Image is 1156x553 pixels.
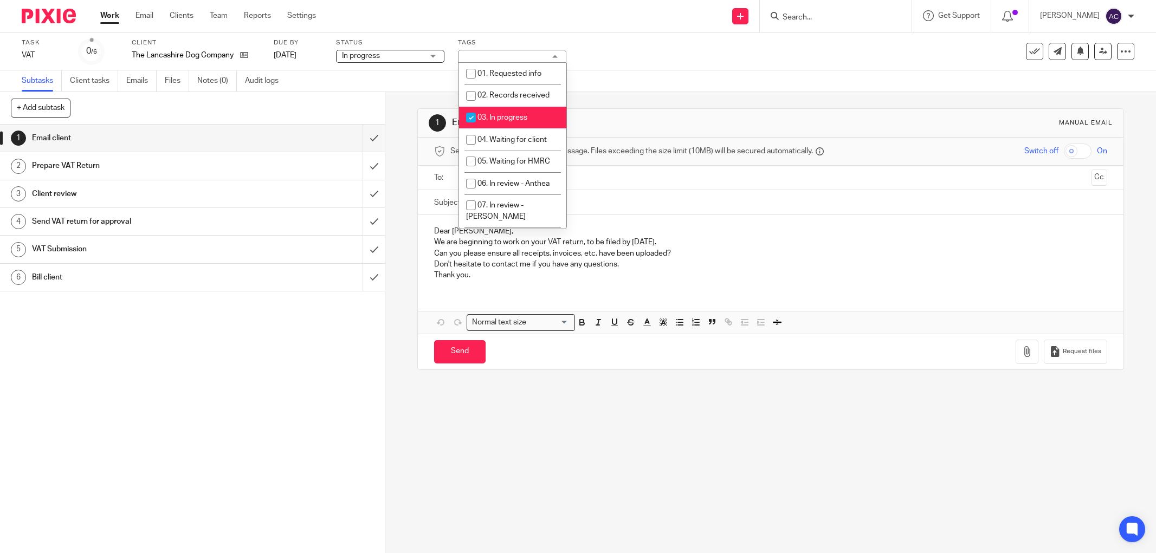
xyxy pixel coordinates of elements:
[132,50,235,61] p: The Lancashire Dog Company Ltd
[11,214,26,229] div: 4
[1105,8,1122,25] img: svg%3E
[11,186,26,201] div: 3
[22,70,62,92] a: Subtasks
[450,146,813,157] span: Secure the attachments in this message. Files exceeding the size limit (10MB) will be secured aut...
[434,270,1107,281] p: Thank you.
[11,159,26,174] div: 2
[434,226,1107,237] p: Dear [PERSON_NAME],
[429,114,446,132] div: 1
[132,38,260,47] label: Client
[165,70,189,92] a: Files
[287,10,316,21] a: Settings
[197,70,237,92] a: Notes (0)
[434,248,1107,259] p: Can you please ensure all receipts, invoices, etc. have been uploaded?
[11,131,26,146] div: 1
[452,117,794,128] h1: Email client
[1063,347,1101,356] span: Request files
[434,172,446,183] label: To:
[434,237,1107,248] p: We are beginning to work on your VAT return, to be filed by [DATE].
[434,259,1107,270] p: Don't hesitate to contact me if you have any questions.
[938,12,980,19] span: Get Support
[1040,10,1100,21] p: [PERSON_NAME]
[32,213,246,230] h1: Send VAT return for approval
[274,51,296,59] span: [DATE]
[32,269,246,285] h1: Bill client
[11,99,70,117] button: + Add subtask
[477,158,550,165] span: 05. Waiting for HMRC
[274,38,322,47] label: Due by
[782,13,879,23] input: Search
[126,70,157,92] a: Emails
[245,70,287,92] a: Audit logs
[469,317,528,328] span: Normal text size
[477,92,550,99] span: 02. Records received
[434,340,486,363] input: Send
[170,10,193,21] a: Clients
[100,10,119,21] a: Work
[91,49,97,55] small: /6
[32,186,246,202] h1: Client review
[434,197,462,208] label: Subject:
[70,70,118,92] a: Client tasks
[22,9,76,23] img: Pixie
[22,50,65,61] div: VAT
[22,38,65,47] label: Task
[477,114,527,121] span: 03. In progress
[1044,340,1107,364] button: Request files
[467,314,575,331] div: Search for option
[458,38,566,47] label: Tags
[466,201,526,220] span: 07. In review - [PERSON_NAME]
[1024,146,1058,157] span: Switch off
[135,10,153,21] a: Email
[477,70,541,77] span: 01. Requested info
[336,38,444,47] label: Status
[11,270,26,285] div: 6
[210,10,228,21] a: Team
[244,10,271,21] a: Reports
[1091,170,1107,186] button: Cc
[86,45,97,57] div: 0
[32,158,246,174] h1: Prepare VAT Return
[1097,146,1107,157] span: On
[477,136,547,144] span: 04. Waiting for client
[1059,119,1113,127] div: Manual email
[342,52,380,60] span: In progress
[32,130,246,146] h1: Email client
[529,317,569,328] input: Search for option
[477,180,550,187] span: 06. In review - Anthea
[11,242,26,257] div: 5
[32,241,246,257] h1: VAT Submission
